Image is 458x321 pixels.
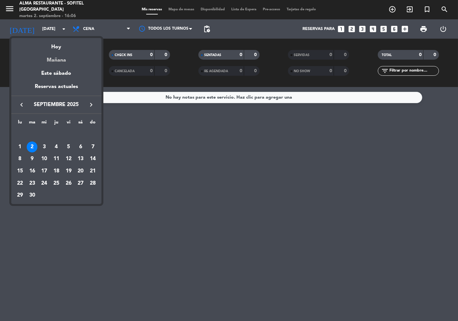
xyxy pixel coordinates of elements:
[51,166,62,177] div: 18
[87,153,98,164] div: 14
[63,153,74,164] div: 12
[50,153,62,165] td: 11 de septiembre de 2025
[14,153,26,165] td: 8 de septiembre de 2025
[62,141,75,153] td: 5 de septiembre de 2025
[11,64,101,83] div: Este sábado
[38,141,50,153] td: 3 de septiembre de 2025
[51,141,62,152] div: 4
[14,129,99,141] td: SEP.
[75,165,87,177] td: 20 de septiembre de 2025
[14,190,25,201] div: 29
[26,165,38,177] td: 16 de septiembre de 2025
[11,38,101,51] div: Hoy
[14,165,26,177] td: 15 de septiembre de 2025
[50,165,62,177] td: 18 de septiembre de 2025
[27,153,38,164] div: 9
[50,177,62,190] td: 25 de septiembre de 2025
[62,119,75,129] th: viernes
[75,153,87,165] td: 13 de septiembre de 2025
[75,153,86,164] div: 13
[18,101,25,109] i: keyboard_arrow_left
[39,178,50,189] div: 24
[38,165,50,177] td: 17 de septiembre de 2025
[26,177,38,190] td: 23 de septiembre de 2025
[87,166,98,177] div: 21
[75,119,87,129] th: sábado
[39,153,50,164] div: 10
[14,178,25,189] div: 22
[51,178,62,189] div: 25
[87,178,98,189] div: 28
[85,101,97,109] button: keyboard_arrow_right
[14,141,25,152] div: 1
[26,153,38,165] td: 9 de septiembre de 2025
[62,177,75,190] td: 26 de septiembre de 2025
[38,153,50,165] td: 10 de septiembre de 2025
[27,141,38,152] div: 2
[14,177,26,190] td: 22 de septiembre de 2025
[14,166,25,177] div: 15
[26,141,38,153] td: 2 de septiembre de 2025
[75,178,86,189] div: 27
[27,166,38,177] div: 16
[50,141,62,153] td: 4 de septiembre de 2025
[87,153,99,165] td: 14 de septiembre de 2025
[27,190,38,201] div: 30
[26,119,38,129] th: martes
[75,177,87,190] td: 27 de septiembre de 2025
[11,83,101,96] div: Reservas actuales
[62,153,75,165] td: 12 de septiembre de 2025
[87,119,99,129] th: domingo
[75,166,86,177] div: 20
[39,166,50,177] div: 17
[87,141,98,152] div: 7
[14,119,26,129] th: lunes
[26,190,38,202] td: 30 de septiembre de 2025
[14,190,26,202] td: 29 de septiembre de 2025
[39,141,50,152] div: 3
[75,141,86,152] div: 6
[75,141,87,153] td: 6 de septiembre de 2025
[38,119,50,129] th: miércoles
[63,141,74,152] div: 5
[16,101,27,109] button: keyboard_arrow_left
[87,177,99,190] td: 28 de septiembre de 2025
[11,51,101,64] div: Mañana
[50,119,62,129] th: jueves
[27,178,38,189] div: 23
[14,141,26,153] td: 1 de septiembre de 2025
[51,153,62,164] div: 11
[87,141,99,153] td: 7 de septiembre de 2025
[87,165,99,177] td: 21 de septiembre de 2025
[38,177,50,190] td: 24 de septiembre de 2025
[27,101,85,109] span: septiembre 2025
[14,153,25,164] div: 8
[87,101,95,109] i: keyboard_arrow_right
[63,178,74,189] div: 26
[62,165,75,177] td: 19 de septiembre de 2025
[63,166,74,177] div: 19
